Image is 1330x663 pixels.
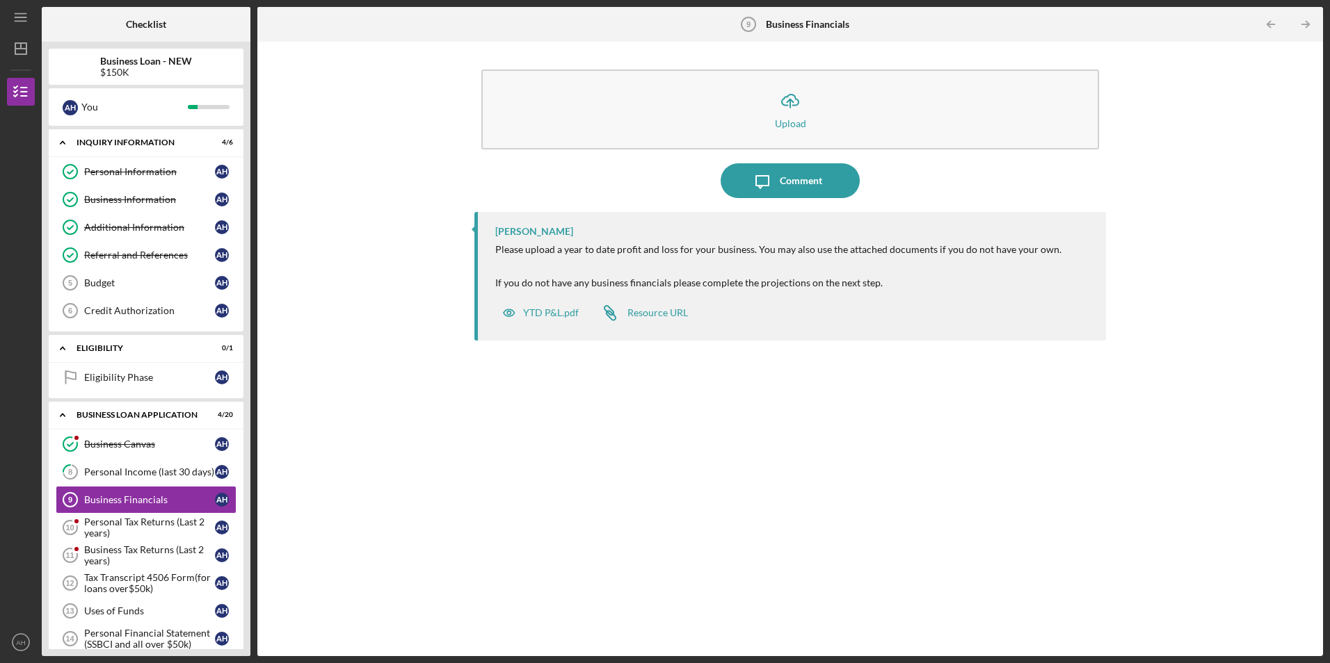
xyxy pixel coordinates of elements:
[84,466,215,477] div: Personal Income (last 30 days)
[495,277,1061,288] div: If you do not have any business financials please complete the projections on the next step.
[84,222,215,233] div: Additional Information
[84,166,215,177] div: Personal Information
[56,430,237,458] a: Business CanvasAH
[481,69,1098,149] button: Upload
[77,411,198,419] div: BUSINESS LOAN APPLICATION
[84,194,215,205] div: Business Information
[84,605,215,616] div: Uses of Funds
[68,468,72,477] tspan: 8
[84,277,215,288] div: Budget
[780,163,822,198] div: Comment
[215,632,229,646] div: A H
[81,95,188,119] div: You
[208,411,233,419] div: 4 / 20
[65,579,74,587] tspan: 12
[215,304,229,318] div: A H
[77,344,198,352] div: ELIGIBILITY
[56,297,237,325] a: 6Credit AuthorizationAH
[68,306,72,315] tspan: 6
[215,193,229,206] div: A H
[215,165,229,179] div: A H
[56,241,237,269] a: Referral and ReferencesAH
[766,19,849,30] b: Business Financials
[7,628,35,656] button: AH
[215,493,229,507] div: A H
[56,458,237,486] a: 8Personal Income (last 30 days)AH
[746,20,751,28] tspan: 9
[68,279,72,287] tspan: 5
[68,496,72,504] tspan: 9
[215,548,229,562] div: A H
[100,56,192,67] b: Business Loan - NEW
[215,576,229,590] div: A H
[495,226,573,237] div: [PERSON_NAME]
[100,67,192,78] div: $150K
[84,439,215,450] div: Business Canvas
[215,220,229,234] div: A H
[56,363,237,391] a: Eligibility PhaseAH
[63,100,78,115] div: A H
[495,244,1061,277] div: Please upload a year to date profit and loss for your business. You may also use the attached doc...
[215,370,229,384] div: A H
[84,372,215,383] div: Eligibility Phase
[65,635,74,643] tspan: 14
[215,604,229,618] div: A H
[56,269,237,297] a: 5BudgetAH
[56,569,237,597] a: 12Tax Transcript 4506 Form(for loans over$50k)AH
[84,544,215,566] div: Business Tax Returns (Last 2 years)
[721,163,860,198] button: Comment
[56,186,237,213] a: Business InformationAH
[627,307,688,318] div: Resource URL
[65,607,74,615] tspan: 13
[65,523,74,532] tspan: 10
[56,625,237,653] a: 14Personal Financial Statement (SSBCI and all over $50k)AH
[775,118,806,129] div: Upload
[56,514,237,541] a: 10Personal Tax Returns (Last 2 years)AH
[495,299,586,327] button: YTD P&L.pdf
[215,437,229,451] div: A H
[84,305,215,316] div: Credit Authorization
[208,344,233,352] div: 0 / 1
[84,516,215,539] div: Personal Tax Returns (Last 2 years)
[56,541,237,569] a: 11Business Tax Returns (Last 2 years)AH
[84,249,215,261] div: Referral and References
[16,639,25,646] text: AH
[523,307,579,318] div: YTD P&L.pdf
[126,19,166,30] b: Checklist
[215,276,229,290] div: A H
[593,299,688,327] a: Resource URL
[215,521,229,534] div: A H
[56,213,237,241] a: Additional InformationAH
[215,248,229,262] div: A H
[65,551,74,559] tspan: 11
[215,465,229,479] div: A H
[77,138,198,147] div: INQUIRY INFORMATION
[56,597,237,625] a: 13Uses of FundsAH
[208,138,233,147] div: 4 / 6
[56,158,237,186] a: Personal InformationAH
[84,494,215,505] div: Business Financials
[84,572,215,594] div: Tax Transcript 4506 Form(for loans over$50k)
[84,628,215,650] div: Personal Financial Statement (SSBCI and all over $50k)
[56,486,237,514] a: 9Business FinancialsAH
